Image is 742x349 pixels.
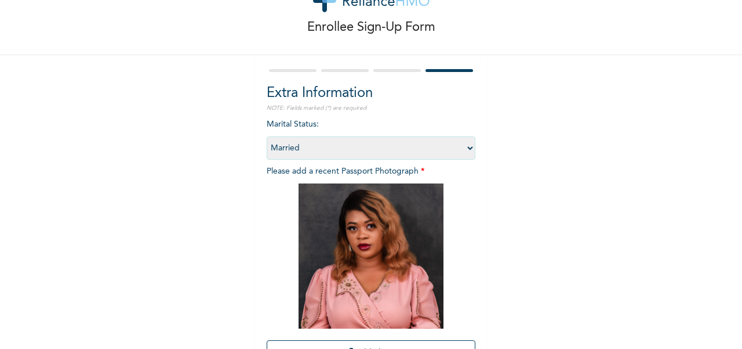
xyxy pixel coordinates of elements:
[307,18,435,37] p: Enrollee Sign-Up Form
[267,104,475,113] p: NOTE: Fields marked (*) are required
[267,120,475,152] span: Marital Status :
[299,184,443,329] img: Crop
[267,83,475,104] h2: Extra Information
